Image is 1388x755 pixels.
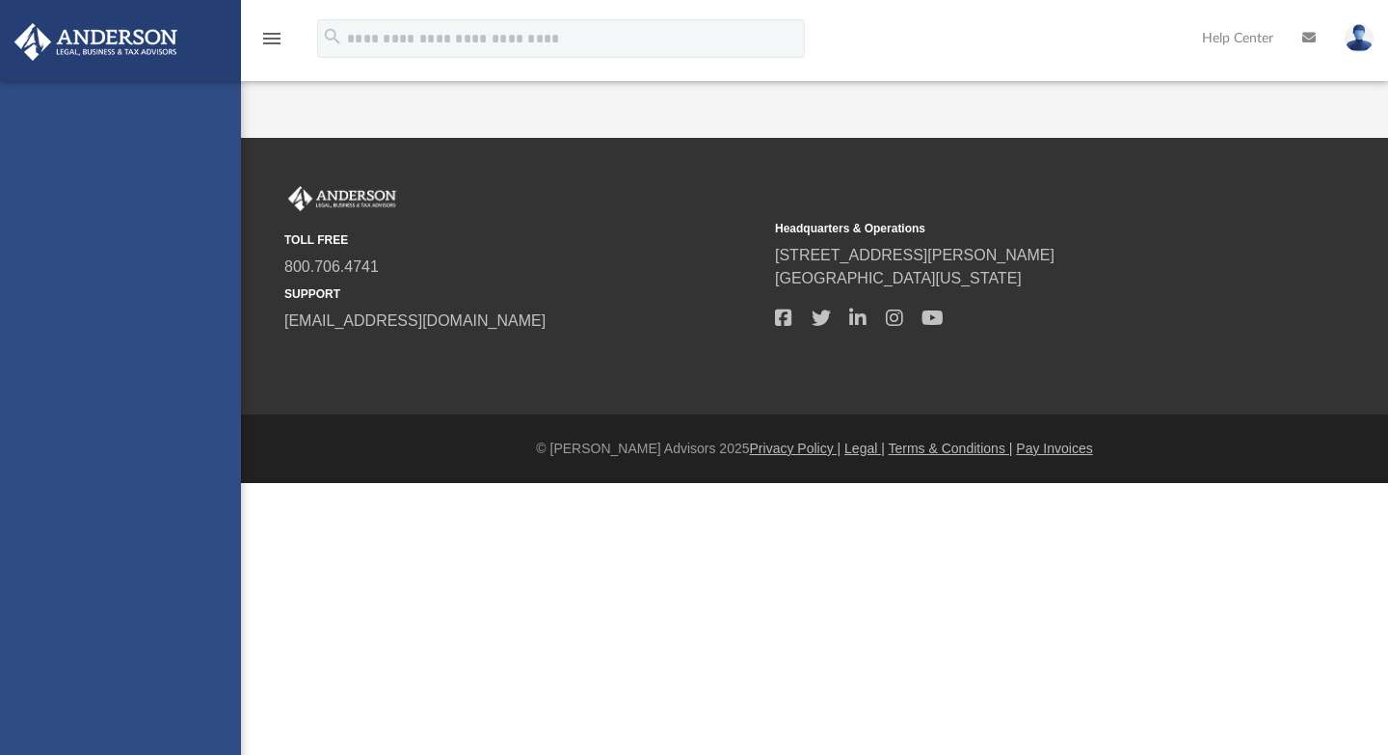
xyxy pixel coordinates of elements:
[775,220,1252,237] small: Headquarters & Operations
[260,37,283,50] a: menu
[284,258,379,275] a: 800.706.4741
[775,247,1054,263] a: [STREET_ADDRESS][PERSON_NAME]
[889,441,1013,456] a: Terms & Conditions |
[844,441,885,456] a: Legal |
[260,27,283,50] i: menu
[284,186,400,211] img: Anderson Advisors Platinum Portal
[1345,24,1374,52] img: User Pic
[1016,441,1092,456] a: Pay Invoices
[284,285,761,303] small: SUPPORT
[241,439,1388,459] div: © [PERSON_NAME] Advisors 2025
[284,312,546,329] a: [EMAIL_ADDRESS][DOMAIN_NAME]
[322,26,343,47] i: search
[775,270,1022,286] a: [GEOGRAPHIC_DATA][US_STATE]
[9,23,183,61] img: Anderson Advisors Platinum Portal
[284,231,761,249] small: TOLL FREE
[750,441,841,456] a: Privacy Policy |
